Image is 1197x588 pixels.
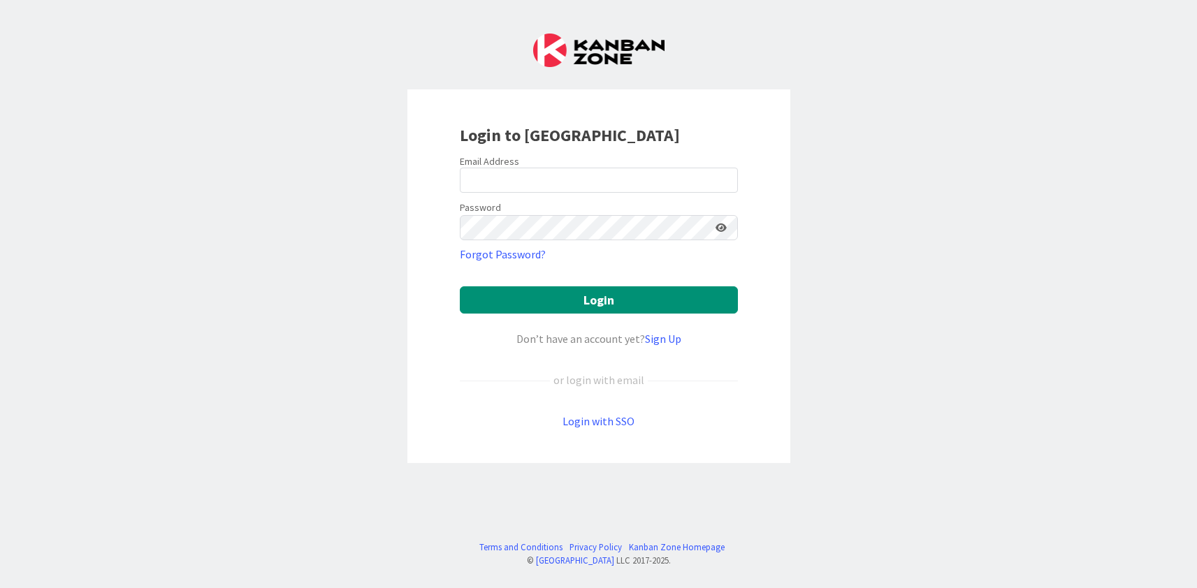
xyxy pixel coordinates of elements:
[479,541,563,554] a: Terms and Conditions
[550,372,648,388] div: or login with email
[460,330,738,347] div: Don’t have an account yet?
[460,200,501,215] label: Password
[460,246,546,263] a: Forgot Password?
[570,541,622,554] a: Privacy Policy
[472,554,725,567] div: © LLC 2017- 2025 .
[533,34,665,67] img: Kanban Zone
[460,155,519,168] label: Email Address
[460,124,680,146] b: Login to [GEOGRAPHIC_DATA]
[563,414,634,428] a: Login with SSO
[629,541,725,554] a: Kanban Zone Homepage
[460,286,738,314] button: Login
[645,332,681,346] a: Sign Up
[536,554,614,566] a: [GEOGRAPHIC_DATA]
